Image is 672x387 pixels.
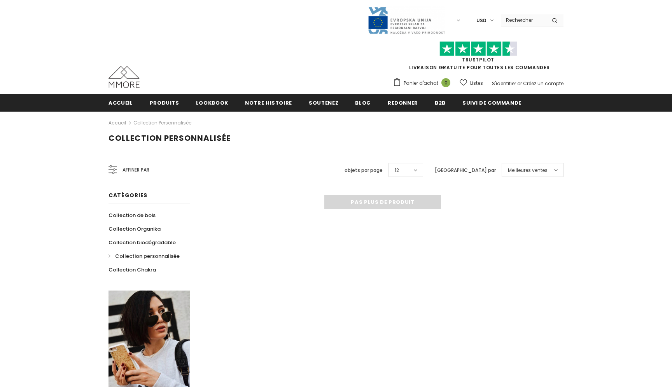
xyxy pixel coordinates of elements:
span: 0 [441,78,450,87]
span: USD [476,17,486,25]
span: Blog [355,99,371,107]
a: Redonner [388,94,418,111]
span: Collection Chakra [108,266,156,273]
a: Listes [460,76,483,90]
span: Catégories [108,191,147,199]
span: 12 [395,166,399,174]
span: Accueil [108,99,133,107]
span: Listes [470,79,483,87]
a: Créez un compte [523,80,563,87]
a: Collection de bois [108,208,156,222]
span: Redonner [388,99,418,107]
span: Collection biodégradable [108,239,176,246]
span: or [517,80,522,87]
a: Notre histoire [245,94,292,111]
span: B2B [435,99,446,107]
a: Collection biodégradable [108,236,176,249]
a: soutenez [309,94,338,111]
span: LIVRAISON GRATUITE POUR TOUTES LES COMMANDES [393,45,563,71]
a: Accueil [108,118,126,128]
img: Faites confiance aux étoiles pilotes [439,41,517,56]
a: Accueil [108,94,133,111]
span: Meilleures ventes [508,166,548,174]
label: objets par page [345,166,383,174]
a: S'identifier [492,80,516,87]
label: [GEOGRAPHIC_DATA] par [435,166,496,174]
span: Collection de bois [108,212,156,219]
img: Cas MMORE [108,66,140,88]
span: Affiner par [122,166,149,174]
a: Collection Organika [108,222,161,236]
a: Javni Razpis [367,17,445,23]
a: Collection personnalisée [108,249,180,263]
a: TrustPilot [462,56,494,63]
span: Collection personnalisée [108,133,231,144]
input: Search Site [501,14,546,26]
a: Lookbook [196,94,228,111]
a: Blog [355,94,371,111]
img: Javni Razpis [367,6,445,35]
span: Collection personnalisée [115,252,180,260]
span: Collection Organika [108,225,161,233]
span: soutenez [309,99,338,107]
span: Suivi de commande [462,99,521,107]
a: Produits [150,94,179,111]
span: Panier d'achat [404,79,438,87]
span: Lookbook [196,99,228,107]
a: Panier d'achat 0 [393,77,454,89]
a: Suivi de commande [462,94,521,111]
a: Collection personnalisée [133,119,191,126]
span: Notre histoire [245,99,292,107]
a: B2B [435,94,446,111]
a: Collection Chakra [108,263,156,277]
span: Produits [150,99,179,107]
